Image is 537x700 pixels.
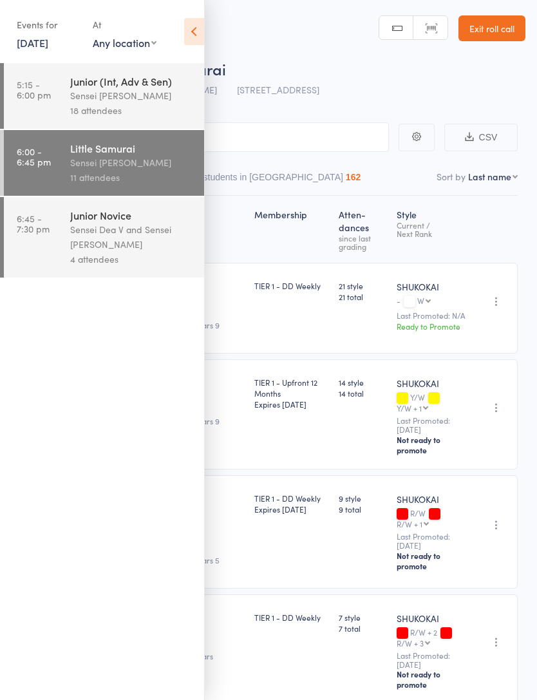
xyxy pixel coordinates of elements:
a: 5:15 -6:00 pmJunior (Int, Adv & Sen)Sensei [PERSON_NAME]18 attendees [4,63,204,129]
div: SHUKOKAI [397,493,466,506]
div: R/W [397,509,466,528]
div: TIER 1 - Upfront 12 Months [254,377,328,410]
a: 6:45 -7:30 pmJunior NoviceSensei Dea V and Sensei [PERSON_NAME]4 attendees [4,197,204,278]
div: Current / Next Rank [397,221,466,238]
div: Expires [DATE] [254,399,328,410]
div: Y/W + 1 [397,404,422,412]
div: Expires [DATE] [254,504,328,515]
small: Last Promoted: [DATE] [397,532,466,551]
label: Sort by [437,170,466,183]
small: Last Promoted: [DATE] [397,651,466,670]
div: R/W + 3 [397,639,424,647]
span: 21 style [339,280,386,291]
div: Junior Novice [70,208,193,222]
div: SHUKOKAI [397,280,466,293]
span: 7 style [339,612,386,623]
div: since last grading [339,234,386,251]
span: 14 style [339,377,386,388]
div: Little Samurai [70,141,193,155]
div: Any location [93,35,156,50]
a: 6:00 -6:45 pmLittle SamuraiSensei [PERSON_NAME]11 attendees [4,130,204,196]
time: 6:45 - 7:30 pm [17,213,50,234]
div: Not ready to promote [397,435,466,455]
small: Last Promoted: N/A [397,311,466,320]
div: 162 [346,172,361,182]
div: Events for [17,14,80,35]
div: R/W + 2 [397,628,466,647]
a: [DATE] [17,35,48,50]
time: 5:15 - 6:00 pm [17,79,51,100]
button: CSV [444,124,518,151]
div: Not ready to promote [397,669,466,690]
span: 9 style [339,493,386,504]
div: Ready to Promote [397,321,466,332]
div: Membership [249,202,334,257]
div: TIER 1 - DD Weekly [254,612,328,623]
button: Other students in [GEOGRAPHIC_DATA]162 [178,166,361,195]
div: R/W + 1 [397,520,422,528]
time: 6:00 - 6:45 pm [17,146,51,167]
div: Not ready to promote [397,551,466,571]
span: 7 total [339,623,386,634]
span: 21 total [339,291,386,302]
div: - [397,296,466,307]
div: SHUKOKAI [397,612,466,625]
div: Atten­dances [334,202,391,257]
div: Sensei Dea V and Sensei [PERSON_NAME] [70,222,193,252]
small: Last Promoted: [DATE] [397,416,466,435]
div: 4 attendees [70,252,193,267]
div: 18 attendees [70,103,193,118]
div: Y/W [397,393,466,412]
div: TIER 1 - DD Weekly [254,280,328,291]
div: At [93,14,156,35]
a: Exit roll call [458,15,525,41]
span: 14 total [339,388,386,399]
div: TIER 1 - DD Weekly [254,493,328,515]
span: 9 total [339,504,386,515]
div: Last name [468,170,511,183]
div: 11 attendees [70,170,193,185]
span: [STREET_ADDRESS] [237,83,319,96]
div: Junior (Int, Adv & Sen) [70,74,193,88]
div: W [417,296,424,305]
div: Sensei [PERSON_NAME] [70,88,193,103]
div: Style [391,202,471,257]
div: Sensei [PERSON_NAME] [70,155,193,170]
div: SHUKOKAI [397,377,466,390]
